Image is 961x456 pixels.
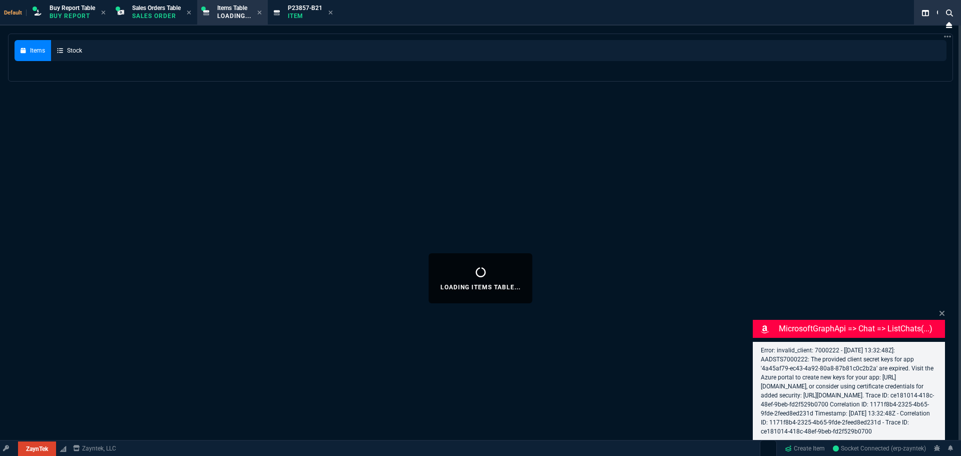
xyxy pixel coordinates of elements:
[942,7,957,19] nx-icon: Search
[50,5,95,12] span: Buy Report Table
[833,445,926,452] span: Socket Connected (erp-zayntek)
[257,9,262,17] nx-icon: Close Tab
[4,10,27,16] span: Default
[217,12,251,20] p: Loading...
[918,7,933,19] nx-icon: Split Panels
[132,5,181,12] span: Sales Orders Table
[942,19,956,31] nx-icon: Close Workbench
[833,444,926,453] a: R9SlEhczo_I8n17IAAAL
[51,40,88,61] a: Stock
[101,9,106,17] nx-icon: Close Tab
[132,12,181,20] p: Sales Order
[761,346,937,436] p: Error: invalid_client: 7000222 - [[DATE] 13:32:48Z]: AADSTS7000222: The provided client secret ke...
[328,9,333,17] nx-icon: Close Tab
[70,444,119,453] a: msbcCompanyName
[440,283,520,291] p: Loading Items Table...
[187,9,191,17] nx-icon: Close Tab
[288,12,322,20] p: Item
[933,7,948,19] nx-icon: Search
[217,5,247,12] span: Items Table
[944,32,951,42] nx-icon: Open New Tab
[50,12,95,20] p: Buy Report
[779,323,943,335] p: MicrosoftGraphApi => chat => listChats(...)
[781,441,829,456] a: Create Item
[288,5,322,12] span: P23857-B21
[15,40,51,61] a: Items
